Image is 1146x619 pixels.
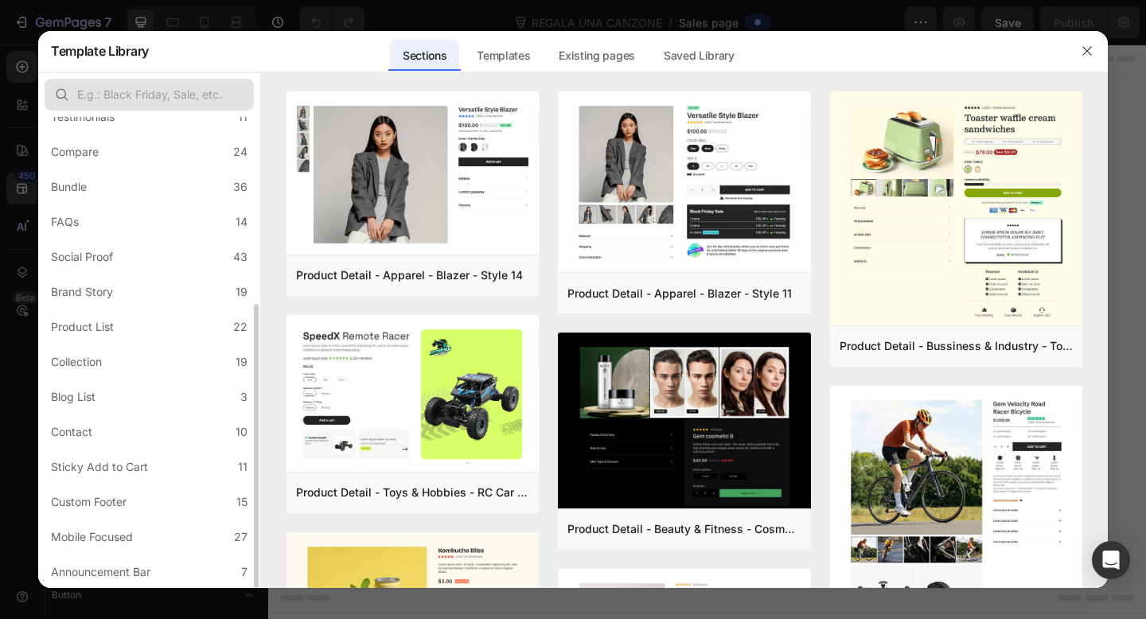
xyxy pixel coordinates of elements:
[234,528,248,547] div: 27
[51,282,113,302] div: Brand Story
[238,457,248,477] div: 11
[51,107,115,127] div: Testimonials
[233,317,248,337] div: 22
[51,212,79,232] div: FAQs
[830,91,1082,329] img: pd33.png
[236,422,248,442] div: 10
[296,483,529,502] div: Product Detail - Toys & Hobbies - RC Car - Style 30
[51,177,87,197] div: Bundle
[236,492,248,512] div: 15
[567,284,792,303] div: Product Detail - Apparel - Blazer - Style 11
[296,266,523,285] div: Product Detail - Apparel - Blazer - Style 14
[567,520,801,539] div: Product Detail - Beauty & Fitness - Cosmetic - Style 17
[238,107,248,127] div: 11
[45,79,254,111] input: E.g.: Black Friday, Sale, etc.
[51,387,95,407] div: Blog List
[236,282,248,302] div: 19
[651,40,747,72] div: Saved Library
[371,438,585,450] div: Start with Generating from URL or image
[558,333,810,512] img: pr12.png
[51,528,133,547] div: Mobile Focused
[286,91,539,258] img: pd19.png
[240,387,248,407] div: 3
[236,352,248,372] div: 19
[241,563,248,582] div: 7
[357,317,598,336] div: Start building with Sections/Elements or
[233,177,248,197] div: 36
[546,40,648,72] div: Existing pages
[51,422,92,442] div: Contact
[51,247,113,267] div: Social Proof
[51,492,127,512] div: Custom Footer
[51,30,149,72] h2: Template Library
[464,40,543,72] div: Templates
[233,142,248,162] div: 24
[51,457,148,477] div: Sticky Add to Cart
[51,142,99,162] div: Compare
[51,563,150,582] div: Announcement Bar
[315,348,497,380] button: Use existing page designs
[558,91,810,275] img: pd16.png
[51,352,102,372] div: Collection
[233,247,248,267] div: 43
[1092,541,1130,579] div: Open Intercom Messenger
[286,315,539,475] img: pd30.png
[236,212,248,232] div: 14
[390,40,459,72] div: Sections
[51,317,114,337] div: Product List
[506,348,641,380] button: Explore templates
[840,337,1073,356] div: Product Detail - Bussiness & Industry - Toaster - Style 33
